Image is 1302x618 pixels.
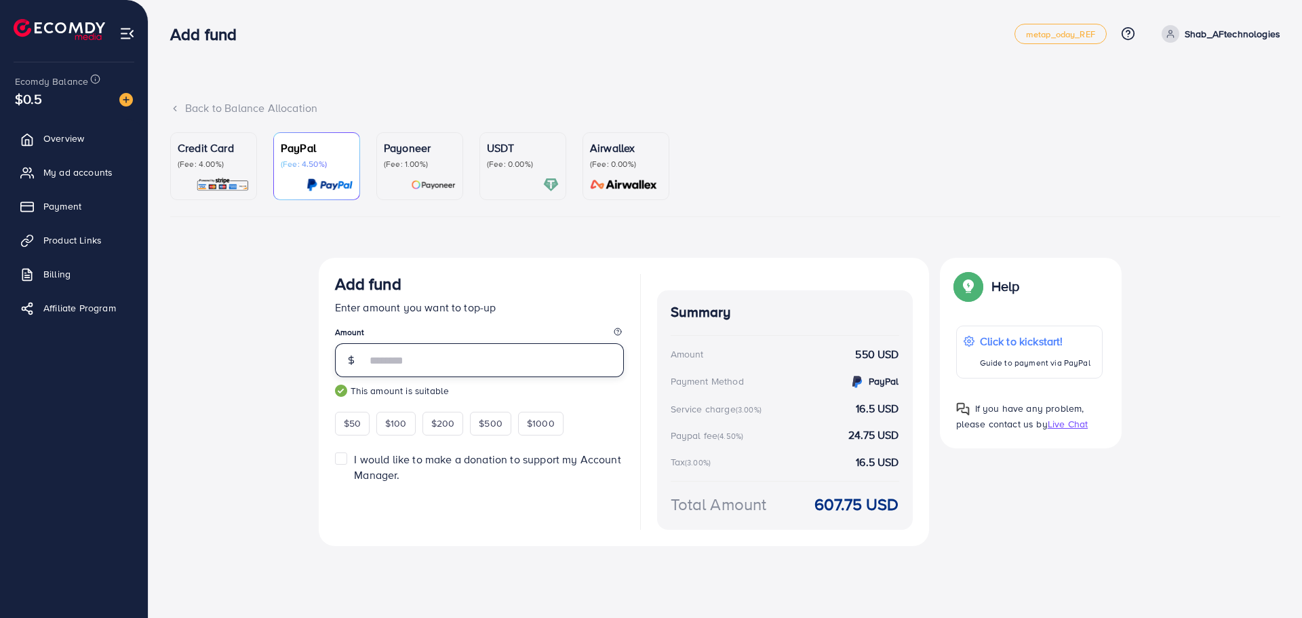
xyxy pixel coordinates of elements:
[956,274,981,298] img: Popup guide
[849,374,865,390] img: credit
[10,125,138,152] a: Overview
[335,274,401,294] h3: Add fund
[991,278,1020,294] p: Help
[196,177,250,193] img: card
[178,140,250,156] p: Credit Card
[848,427,899,443] strong: 24.75 USD
[335,299,624,315] p: Enter amount you want to top-up
[281,140,353,156] p: PayPal
[671,429,748,442] div: Paypal fee
[671,493,767,516] div: Total Amount
[431,417,455,430] span: $200
[671,374,744,388] div: Payment Method
[543,177,559,193] img: card
[717,431,743,442] small: (4.50%)
[1014,24,1107,44] a: metap_oday_REF
[487,159,559,170] p: (Fee: 0.00%)
[671,402,766,416] div: Service charge
[590,140,662,156] p: Airwallex
[527,417,555,430] span: $1000
[335,384,624,398] small: This amount is suitable
[14,19,105,40] img: logo
[43,199,81,213] span: Payment
[10,193,138,220] a: Payment
[384,140,456,156] p: Payoneer
[43,166,113,179] span: My ad accounts
[178,159,250,170] p: (Fee: 4.00%)
[814,493,899,516] strong: 607.75 USD
[385,417,407,430] span: $100
[856,401,899,417] strong: 16.5 USD
[354,452,620,482] span: I would like to make a donation to support my Account Manager.
[586,177,662,193] img: card
[980,333,1090,349] p: Click to kickstart!
[384,159,456,170] p: (Fee: 1.00%)
[170,24,248,44] h3: Add fund
[1156,25,1280,43] a: Shab_AFtechnologies
[956,402,970,416] img: Popup guide
[10,260,138,288] a: Billing
[1048,417,1088,431] span: Live Chat
[488,499,624,523] iframe: PayPal
[119,93,133,107] img: image
[43,233,102,247] span: Product Links
[956,402,1084,431] span: If you have any problem, please contact us by
[590,159,662,170] p: (Fee: 0.00%)
[869,374,899,388] strong: PayPal
[43,301,116,315] span: Affiliate Program
[1026,30,1095,39] span: metap_oday_REF
[479,417,502,430] span: $500
[487,140,559,156] p: USDT
[736,404,762,415] small: (3.00%)
[335,326,624,343] legend: Amount
[671,455,715,469] div: Tax
[411,177,456,193] img: card
[1244,557,1292,608] iframe: Chat
[307,177,353,193] img: card
[43,267,71,281] span: Billing
[855,347,899,362] strong: 550 USD
[980,355,1090,371] p: Guide to payment via PayPal
[43,132,84,145] span: Overview
[671,347,704,361] div: Amount
[170,100,1280,116] div: Back to Balance Allocation
[10,159,138,186] a: My ad accounts
[671,304,899,321] h4: Summary
[1185,26,1280,42] p: Shab_AFtechnologies
[15,75,88,88] span: Ecomdy Balance
[344,417,361,430] span: $50
[685,457,711,468] small: (3.00%)
[281,159,353,170] p: (Fee: 4.50%)
[10,294,138,322] a: Affiliate Program
[335,385,347,397] img: guide
[10,227,138,254] a: Product Links
[15,89,43,109] span: $0.5
[856,455,899,470] strong: 16.5 USD
[119,26,135,41] img: menu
